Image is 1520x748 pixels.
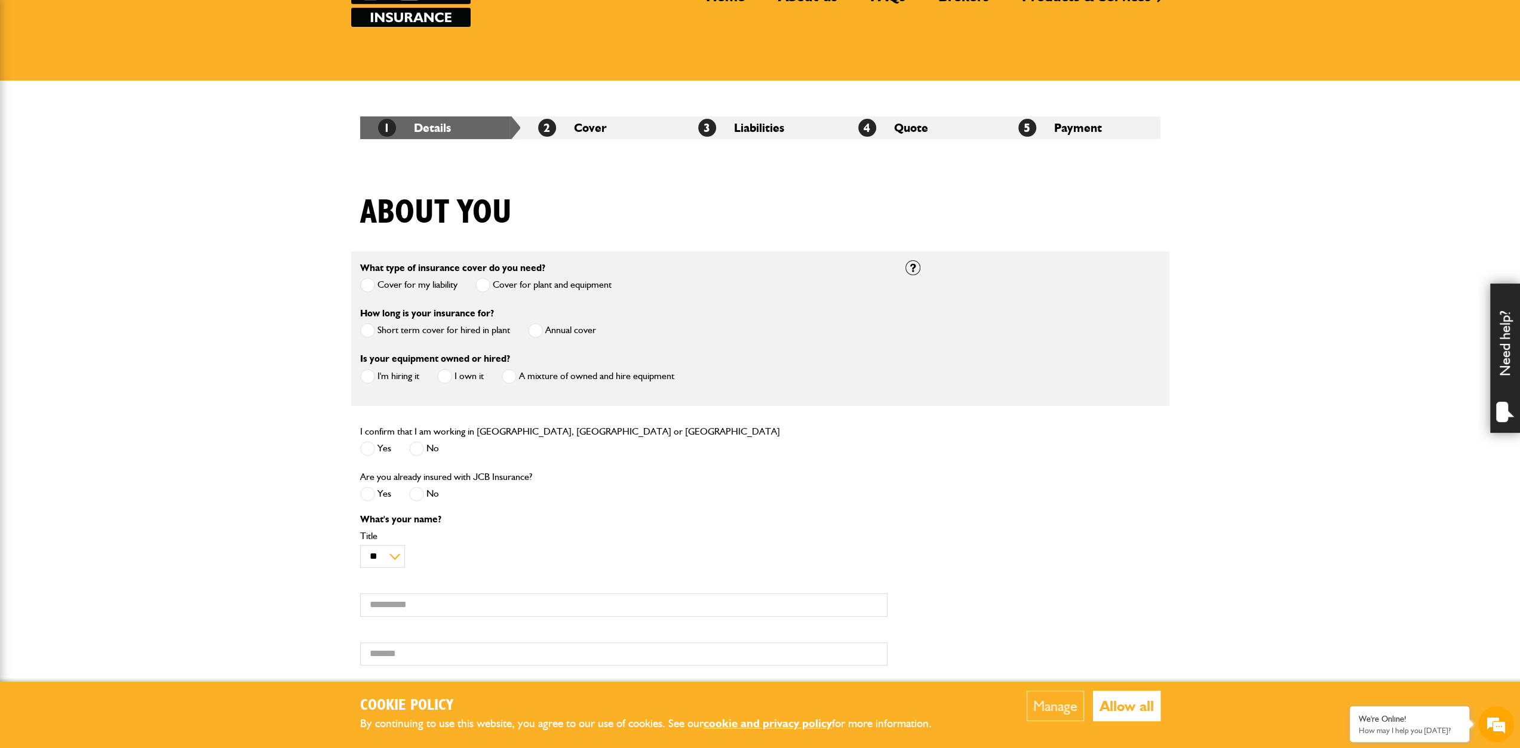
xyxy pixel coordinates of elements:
[196,6,225,35] div: Minimize live chat window
[502,369,674,384] label: A mixture of owned and hire equipment
[409,441,439,456] label: No
[858,119,876,137] span: 4
[360,193,512,233] h1: About you
[360,472,532,482] label: Are you already insured with JCB Insurance?
[360,441,391,456] label: Yes
[378,119,396,137] span: 1
[1093,691,1160,721] button: Allow all
[698,119,716,137] span: 3
[360,715,951,733] p: By continuing to use this website, you agree to our use of cookies. See our for more information.
[360,309,494,318] label: How long is your insurance for?
[538,119,556,137] span: 2
[20,66,50,83] img: d_20077148190_company_1631870298795_20077148190
[360,354,510,364] label: Is your equipment owned or hired?
[409,487,439,501] label: No
[360,323,510,338] label: Short term cover for hired in plant
[1018,119,1036,137] span: 5
[16,146,218,172] input: Enter your email address
[1359,714,1460,724] div: We're Online!
[1359,726,1460,735] p: How may I help you today?
[475,278,612,293] label: Cover for plant and equipment
[16,216,218,358] textarea: Type your message and hit 'Enter'
[162,368,217,384] em: Start Chat
[360,278,457,293] label: Cover for my liability
[360,515,888,524] p: What's your name?
[528,323,596,338] label: Annual cover
[360,369,419,384] label: I'm hiring it
[437,369,484,384] label: I own it
[360,697,951,715] h2: Cookie Policy
[360,427,780,436] label: I confirm that I am working in [GEOGRAPHIC_DATA], [GEOGRAPHIC_DATA] or [GEOGRAPHIC_DATA]
[62,67,201,82] div: Chat with us now
[360,531,888,541] label: Title
[680,116,840,139] li: Liabilities
[1490,284,1520,433] div: Need help?
[840,116,1000,139] li: Quote
[16,110,218,137] input: Enter your last name
[360,116,520,139] li: Details
[360,263,545,273] label: What type of insurance cover do you need?
[704,716,832,730] a: cookie and privacy policy
[360,487,391,501] label: Yes
[1000,116,1160,139] li: Payment
[520,116,680,139] li: Cover
[16,181,218,207] input: Enter your phone number
[1027,691,1084,721] button: Manage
